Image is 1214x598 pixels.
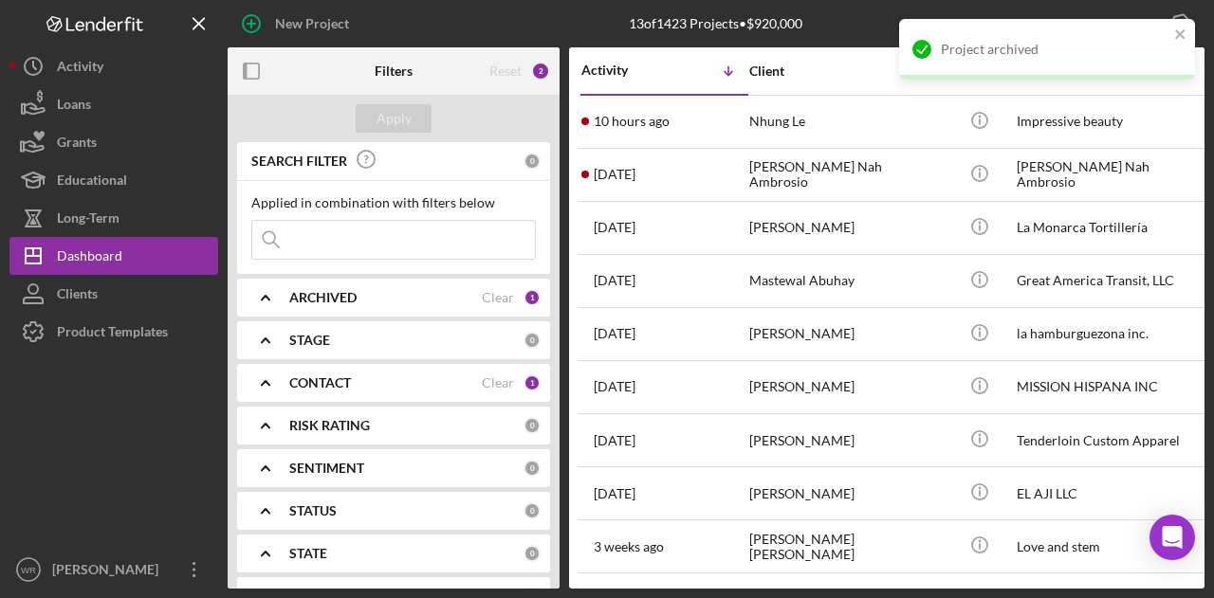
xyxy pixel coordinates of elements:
div: [PERSON_NAME] [749,362,939,412]
text: WR [21,565,36,575]
time: 2025-08-13 19:21 [594,326,635,341]
div: 0 [524,153,541,170]
div: Clear [482,290,514,305]
div: 1 [524,289,541,306]
div: Clients [57,275,98,317]
div: 0 [524,417,541,434]
time: 2025-08-06 21:59 [594,539,664,554]
div: Mastewal Abuhay [749,256,939,306]
div: 0 [524,502,541,519]
div: 0 [524,460,541,477]
div: Dashboard [57,237,122,280]
div: [PERSON_NAME] [749,309,939,359]
button: Educational [9,161,218,199]
div: Activity [57,47,103,90]
button: Activity [9,47,218,85]
div: [PERSON_NAME] [749,468,939,518]
time: 2025-08-12 19:41 [594,379,635,394]
time: 2025-08-14 11:32 [594,273,635,288]
div: Export [1116,5,1157,43]
div: Applied in combination with filters below [251,195,536,210]
b: SEARCH FILTER [251,154,347,169]
div: Product Templates [57,313,168,355]
time: 2025-08-25 07:00 [594,114,670,129]
div: Great America Transit, LLC [1017,256,1206,306]
b: Filters [375,63,413,79]
button: Apply [356,104,432,133]
div: Educational [57,161,127,204]
time: 2025-08-11 23:35 [594,486,635,501]
button: close [1174,27,1187,45]
time: 2025-08-12 13:15 [594,433,635,448]
button: Product Templates [9,313,218,351]
div: EL AJI LLC [1017,468,1206,518]
div: Long-Term [57,199,120,242]
div: la hamburguezona inc. [1017,309,1206,359]
div: [PERSON_NAME] Nah Ambrosio [749,150,939,200]
div: Apply [377,104,412,133]
div: Reset [489,63,522,79]
b: RISK RATING [289,418,370,433]
b: STATE [289,546,327,561]
button: Grants [9,123,218,161]
div: 0 [524,545,541,562]
div: La Monarca Tortillería [1017,203,1206,253]
div: 13 of 1423 Projects • $920,000 [629,16,802,31]
b: STATUS [289,503,337,518]
div: Impressive beauty [1017,97,1206,147]
div: MISSION HISPANA INC [1017,362,1206,412]
div: Project archived [941,42,1168,57]
div: Tenderloin Custom Apparel [1017,415,1206,465]
b: ARCHIVED [289,290,357,305]
button: Clients [9,275,218,313]
div: [PERSON_NAME] [749,415,939,465]
div: Activity [581,63,665,78]
b: CONTACT [289,375,351,390]
b: SENTIMENT [289,461,364,476]
div: Grants [57,123,97,166]
button: New Project [228,5,368,43]
button: Long-Term [9,199,218,237]
div: 0 [524,332,541,349]
div: Love and stem [1017,521,1206,571]
div: 2 [531,62,550,81]
div: [PERSON_NAME] Nah Ambrosio [1017,150,1206,200]
div: Clear [482,375,514,390]
div: New Project [275,5,349,43]
button: Dashboard [9,237,218,275]
div: Client [749,63,939,79]
div: Open Intercom Messenger [1150,515,1195,560]
button: Loans [9,85,218,123]
div: [PERSON_NAME] [749,203,939,253]
div: Loans [57,85,91,128]
time: 2025-08-24 06:24 [594,167,635,182]
button: WR[PERSON_NAME] [9,551,218,589]
div: Nhung Le [749,97,939,147]
div: 1 [524,374,541,391]
b: STAGE [289,333,330,348]
time: 2025-08-20 04:41 [594,220,635,235]
button: Export [1097,5,1205,43]
div: [PERSON_NAME] [47,551,171,593]
div: [PERSON_NAME] [PERSON_NAME] [749,521,939,571]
